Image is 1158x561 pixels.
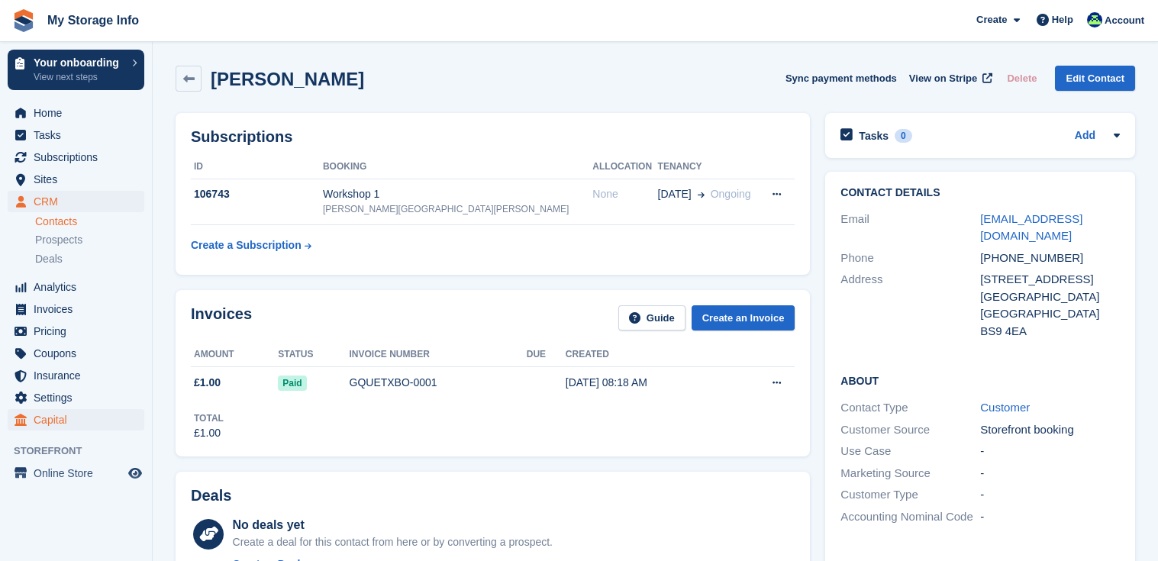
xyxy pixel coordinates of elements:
div: Customer Type [840,486,980,504]
th: Created [566,343,731,367]
a: Prospects [35,232,144,248]
a: menu [8,409,144,430]
a: menu [8,147,144,168]
p: Your onboarding [34,57,124,68]
h2: Subscriptions [191,128,795,146]
th: Allocation [592,155,657,179]
div: Marketing Source [840,465,980,482]
a: Contacts [35,214,144,229]
span: Coupons [34,343,125,364]
div: Address [840,271,980,340]
a: menu [8,343,144,364]
span: [DATE] [658,186,692,202]
span: Subscriptions [34,147,125,168]
div: Email [840,211,980,245]
span: Insurance [34,365,125,386]
a: Preview store [126,464,144,482]
div: [PHONE_NUMBER] [980,250,1120,267]
div: No deals yet [233,516,553,534]
div: £1.00 [194,425,224,441]
img: stora-icon-8386f47178a22dfd0bd8f6a31ec36ba5ce8667c1dd55bd0f319d3a0aa187defe.svg [12,9,35,32]
div: Total [194,411,224,425]
h2: Tasks [859,129,889,143]
div: Use Case [840,443,980,460]
div: Create a Subscription [191,237,302,253]
button: Sync payment methods [785,66,897,91]
a: Deals [35,251,144,267]
a: Add [1075,127,1095,145]
div: - [980,486,1120,504]
a: My Storage Info [41,8,145,33]
span: CRM [34,191,125,212]
div: BS9 4EA [980,323,1120,340]
th: Amount [191,343,278,367]
a: Customer [980,401,1030,414]
span: Create [976,12,1007,27]
div: None [592,186,657,202]
span: View on Stripe [909,71,977,86]
a: menu [8,276,144,298]
div: Workshop 1 [323,186,592,202]
span: Storefront [14,443,152,459]
a: menu [8,463,144,484]
div: - [980,508,1120,526]
div: 0 [895,129,912,143]
div: GQUETXBO-0001 [349,375,526,391]
div: - [980,443,1120,460]
div: [STREET_ADDRESS] [980,271,1120,289]
a: View on Stripe [903,66,995,91]
div: 106743 [191,186,323,202]
th: Invoice number [349,343,526,367]
div: Create a deal for this contact from here or by converting a prospect. [233,534,553,550]
span: Tasks [34,124,125,146]
h2: Invoices [191,305,252,330]
a: Create a Subscription [191,231,311,260]
a: menu [8,321,144,342]
span: Invoices [34,298,125,320]
span: Pricing [34,321,125,342]
h2: About [840,372,1120,388]
span: Deals [35,252,63,266]
a: menu [8,387,144,408]
span: Home [34,102,125,124]
th: Booking [323,155,592,179]
a: Edit Contact [1055,66,1135,91]
span: £1.00 [194,375,221,391]
a: Create an Invoice [692,305,795,330]
a: menu [8,124,144,146]
div: Customer Source [840,421,980,439]
a: menu [8,298,144,320]
span: Capital [34,409,125,430]
div: Phone [840,250,980,267]
div: [DATE] 08:18 AM [566,375,731,391]
span: Online Store [34,463,125,484]
span: Analytics [34,276,125,298]
div: [GEOGRAPHIC_DATA] [980,289,1120,306]
div: Accounting Nominal Code [840,508,980,526]
span: Sites [34,169,125,190]
a: menu [8,191,144,212]
a: Your onboarding View next steps [8,50,144,90]
a: [EMAIL_ADDRESS][DOMAIN_NAME] [980,212,1082,243]
div: [PERSON_NAME][GEOGRAPHIC_DATA][PERSON_NAME] [323,202,592,216]
span: Settings [34,387,125,408]
th: Tenancy [658,155,760,179]
span: Help [1052,12,1073,27]
span: Prospects [35,233,82,247]
div: Storefront booking [980,421,1120,439]
th: Due [527,343,566,367]
a: Guide [618,305,685,330]
p: View next steps [34,70,124,84]
h2: [PERSON_NAME] [211,69,364,89]
th: Status [278,343,349,367]
span: Account [1105,13,1144,28]
button: Delete [1001,66,1043,91]
a: menu [8,169,144,190]
div: Contact Type [840,399,980,417]
span: Ongoing [711,188,751,200]
h2: Contact Details [840,187,1120,199]
h2: Deals [191,487,231,505]
th: ID [191,155,323,179]
span: Paid [278,376,306,391]
div: [GEOGRAPHIC_DATA] [980,305,1120,323]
